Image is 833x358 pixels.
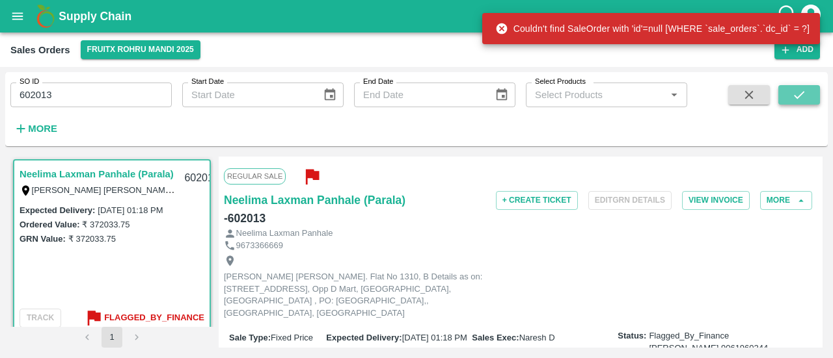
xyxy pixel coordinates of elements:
[10,118,61,140] button: More
[224,209,266,227] h6: - 602013
[104,311,204,326] b: Flagged_By_Finance
[776,5,799,28] div: customer-support
[75,327,149,348] nav: pagination navigation
[20,220,79,229] label: Ordered Value:
[489,83,514,107] button: Choose date
[318,83,342,107] button: Choose date
[59,7,776,25] a: Supply Chain
[402,333,467,342] span: [DATE] 01:18 PM
[59,10,131,23] b: Supply Chain
[496,191,578,210] button: + Create Ticket
[20,166,174,183] a: Neelima Laxman Panhale (Parala)
[224,168,286,184] span: Regular Sale
[176,163,226,194] div: 602013
[10,83,172,107] input: Enter SO ID
[799,3,823,30] div: account of current user
[20,77,39,87] label: SO ID
[33,3,59,29] img: logo
[774,40,820,59] button: Add
[224,191,405,209] a: Neelima Laxman Panhale (Parala)
[519,333,555,342] span: Naresh D
[20,205,95,215] label: Expected Delivery :
[102,327,122,348] button: page 1
[229,333,271,342] label: Sale Type :
[81,40,200,59] button: Select DC
[271,333,313,342] span: Fixed Price
[224,271,517,319] p: [PERSON_NAME] [PERSON_NAME]. Flat No 1310, B Details as on: [STREET_ADDRESS], Opp D Mart, [GEOGRA...
[354,83,484,107] input: End Date
[649,342,768,355] div: [PERSON_NAME] 9061960244
[28,123,57,134] strong: More
[68,234,116,244] label: ₹ 372033.75
[495,17,810,40] div: Couldn't find SaleOrder with 'id'=null [WHERE `sale_orders`.`dc_id` = ?]
[98,205,163,215] label: [DATE] 01:18 PM
[20,234,66,244] label: GRN Value:
[618,330,646,342] label: Status:
[363,77,393,87] label: End Date
[83,307,204,329] button: Flagged_By_Finance
[10,42,70,58] div: Sales Orders
[236,240,283,252] p: 9673366669
[472,333,519,342] label: Sales Exec :
[3,1,33,31] button: open drawer
[82,220,130,229] label: ₹ 372033.75
[182,83,312,107] input: Start Date
[666,86,683,103] button: Open
[682,191,750,210] button: View Invoice
[649,330,768,354] span: Flagged_By_Finance
[530,86,662,103] input: Select Products
[326,333,402,342] label: Expected Delivery :
[535,77,586,87] label: Select Products
[760,191,812,210] button: More
[236,227,333,240] p: Neelima Laxman Panhale
[191,77,224,87] label: Start Date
